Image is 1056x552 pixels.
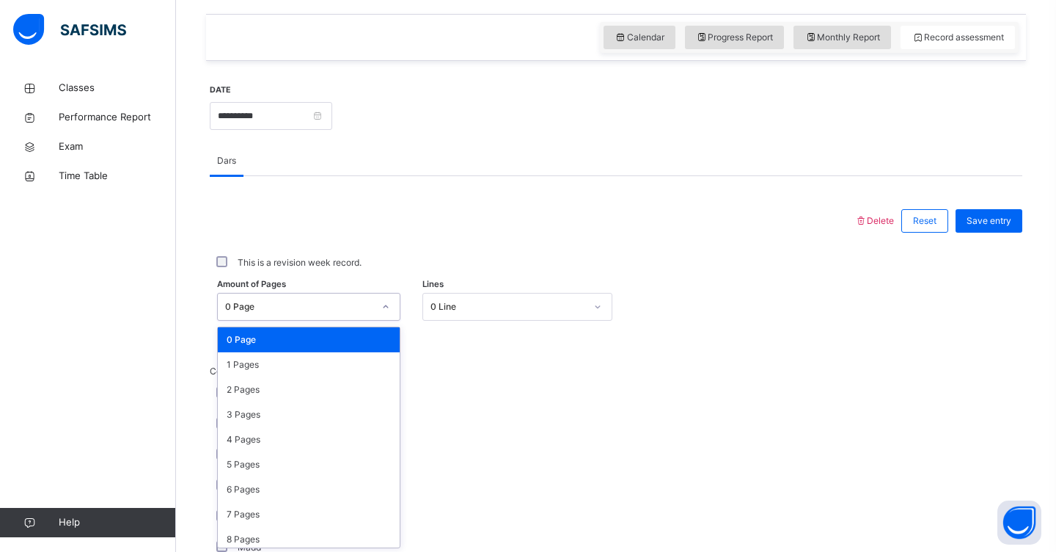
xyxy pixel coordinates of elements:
span: Help [59,515,175,530]
span: Record assessment [912,31,1004,44]
label: This is a revision week record. [238,256,362,269]
div: 2 Pages [218,377,400,402]
div: 7 Pages [218,502,400,527]
label: Date [210,84,231,96]
div: 1 Pages [218,352,400,377]
span: Reset [913,214,936,228]
div: 4 Pages [218,427,400,452]
div: 3 Pages [218,402,400,427]
span: Save entry [967,214,1011,228]
span: Calendar [615,31,664,44]
span: Classes [59,81,176,95]
div: 5 Pages [218,452,400,477]
span: Time Table [59,169,176,184]
span: Dars [217,154,236,167]
span: Exam [59,139,176,154]
button: Open asap [997,501,1041,545]
span: Delete [854,215,894,226]
div: 8 Pages [218,527,400,552]
div: 6 Pages [218,477,400,502]
div: 0 Page [218,327,400,352]
img: safsims [13,14,126,45]
span: Monthly Report [804,31,880,44]
span: Performance Report [59,110,176,125]
span: Progress Report [696,31,774,44]
div: 0 Line [430,300,586,313]
span: Comments [210,365,576,378]
div: 0 Page [225,300,373,313]
span: Lines [422,278,444,291]
span: Amount of Pages [217,278,286,291]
